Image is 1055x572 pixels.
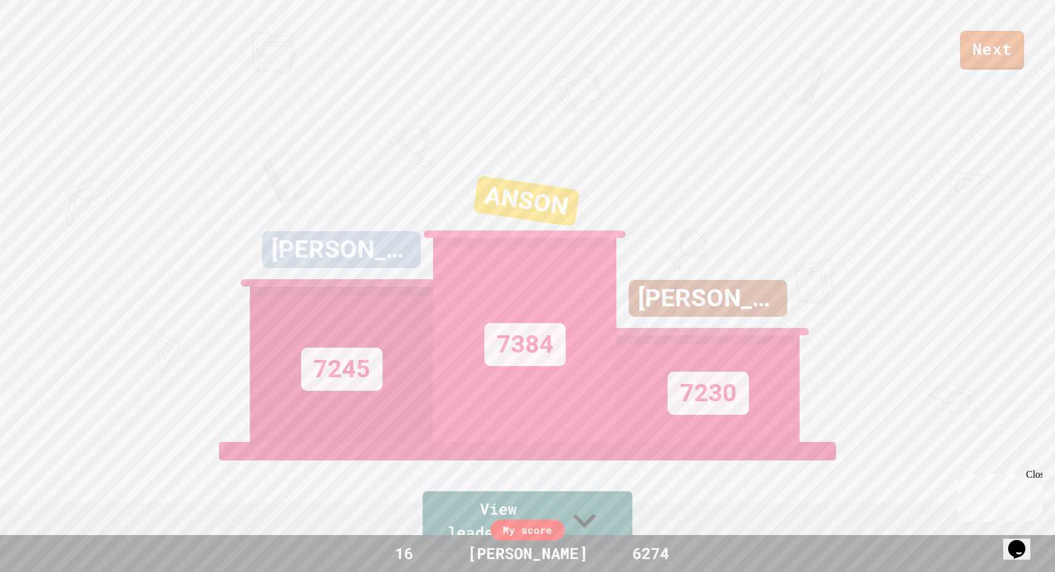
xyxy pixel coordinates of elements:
[484,323,566,366] div: 7384
[455,542,600,565] div: [PERSON_NAME]
[5,5,85,78] div: Chat with us now!Close
[358,542,450,565] div: 16
[473,175,579,226] div: ANSON
[953,469,1043,521] iframe: chat widget
[605,542,697,565] div: 6274
[423,491,632,552] a: View leaderboard
[262,231,421,268] div: [PERSON_NAME]
[629,280,787,317] div: [PERSON_NAME]
[1003,523,1043,560] iframe: chat widget
[490,520,565,541] div: My score
[301,348,383,391] div: 7245
[960,31,1024,70] a: Next
[668,372,749,415] div: 7230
